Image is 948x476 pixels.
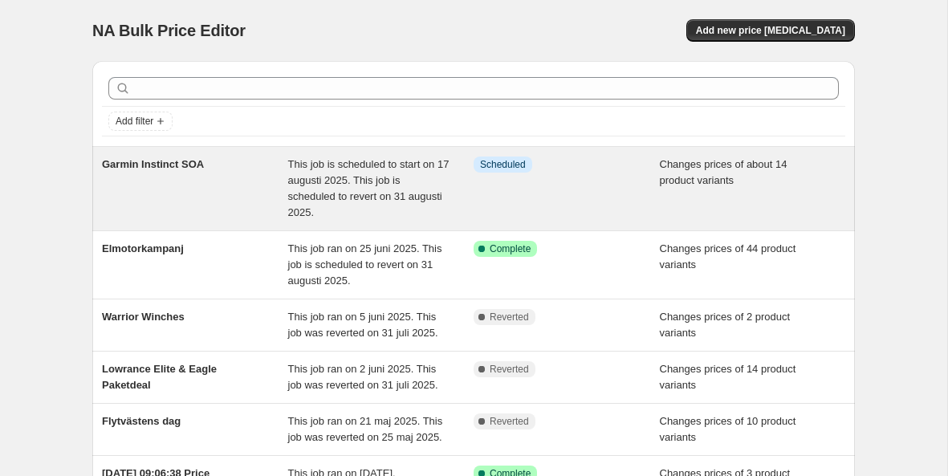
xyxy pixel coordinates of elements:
[490,242,531,255] span: Complete
[102,311,185,323] span: Warrior Winches
[660,311,791,339] span: Changes prices of 2 product variants
[660,242,796,271] span: Changes prices of 44 product variants
[102,158,204,170] span: Garmin Instinct SOA
[686,19,855,42] button: Add new price [MEDICAL_DATA]
[288,363,438,391] span: This job ran on 2 juni 2025. This job was reverted on 31 juli 2025.
[288,415,443,443] span: This job ran on 21 maj 2025. This job was reverted on 25 maj 2025.
[288,158,450,218] span: This job is scheduled to start on 17 augusti 2025. This job is scheduled to revert on 31 augusti ...
[102,363,217,391] span: Lowrance Elite & Eagle Paketdeal
[288,242,442,287] span: This job ran on 25 juni 2025. This job is scheduled to revert on 31 augusti 2025.
[490,415,529,428] span: Reverted
[490,363,529,376] span: Reverted
[480,158,526,171] span: Scheduled
[92,22,246,39] span: NA Bulk Price Editor
[660,415,796,443] span: Changes prices of 10 product variants
[116,115,153,128] span: Add filter
[108,112,173,131] button: Add filter
[102,242,184,254] span: Elmotorkampanj
[660,363,796,391] span: Changes prices of 14 product variants
[102,415,181,427] span: Flytvästens dag
[696,24,845,37] span: Add new price [MEDICAL_DATA]
[288,311,438,339] span: This job ran on 5 juni 2025. This job was reverted on 31 juli 2025.
[490,311,529,323] span: Reverted
[660,158,787,186] span: Changes prices of about 14 product variants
